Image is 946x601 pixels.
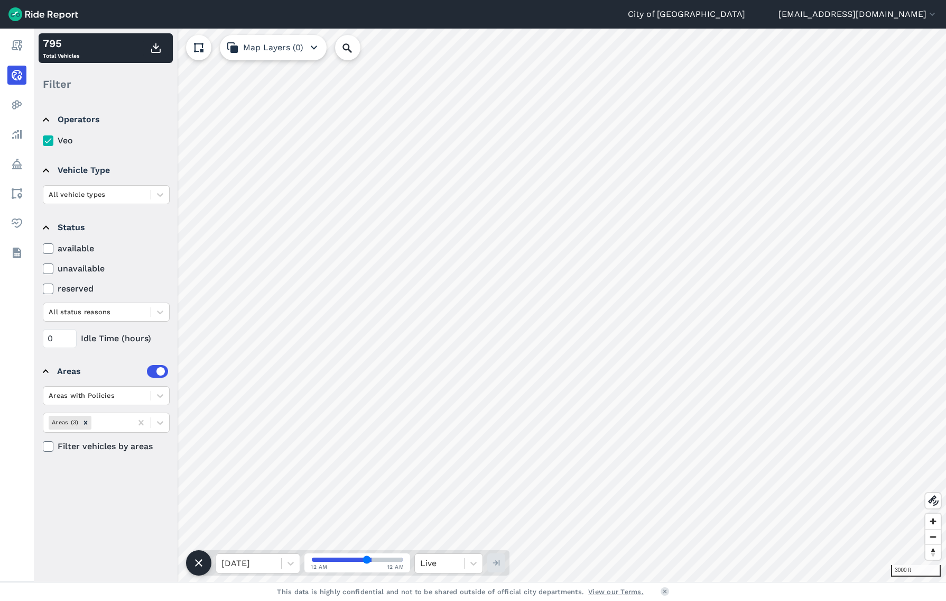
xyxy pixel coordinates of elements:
[220,35,327,60] button: Map Layers (0)
[387,563,404,571] span: 12 AM
[311,563,328,571] span: 12 AM
[588,587,644,597] a: View our Terms.
[43,35,79,61] div: Total Vehicles
[335,35,377,60] input: Search Location or Vehicles
[925,544,941,560] button: Reset bearing to north
[43,262,170,275] label: unavailable
[34,29,946,582] canvas: Map
[49,416,80,429] div: Areas (3)
[7,214,26,233] a: Health
[43,134,170,147] label: Veo
[43,35,79,51] div: 795
[7,36,26,55] a: Report
[7,243,26,262] a: Datasets
[43,329,170,348] div: Idle Time (hours)
[43,105,168,134] summary: Operators
[57,365,168,378] div: Areas
[7,184,26,203] a: Areas
[925,529,941,544] button: Zoom out
[8,7,78,21] img: Ride Report
[43,357,168,386] summary: Areas
[43,213,168,242] summary: Status
[628,8,745,21] a: City of [GEOGRAPHIC_DATA]
[7,125,26,144] a: Analyze
[43,283,170,295] label: reserved
[925,514,941,529] button: Zoom in
[778,8,938,21] button: [EMAIL_ADDRESS][DOMAIN_NAME]
[80,416,91,429] div: Remove Areas (3)
[891,565,941,577] div: 3000 ft
[7,154,26,174] a: Policy
[7,66,26,85] a: Realtime
[43,156,168,185] summary: Vehicle Type
[7,95,26,114] a: Heatmaps
[43,440,170,453] label: Filter vehicles by areas
[39,68,173,101] div: Filter
[43,242,170,255] label: available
